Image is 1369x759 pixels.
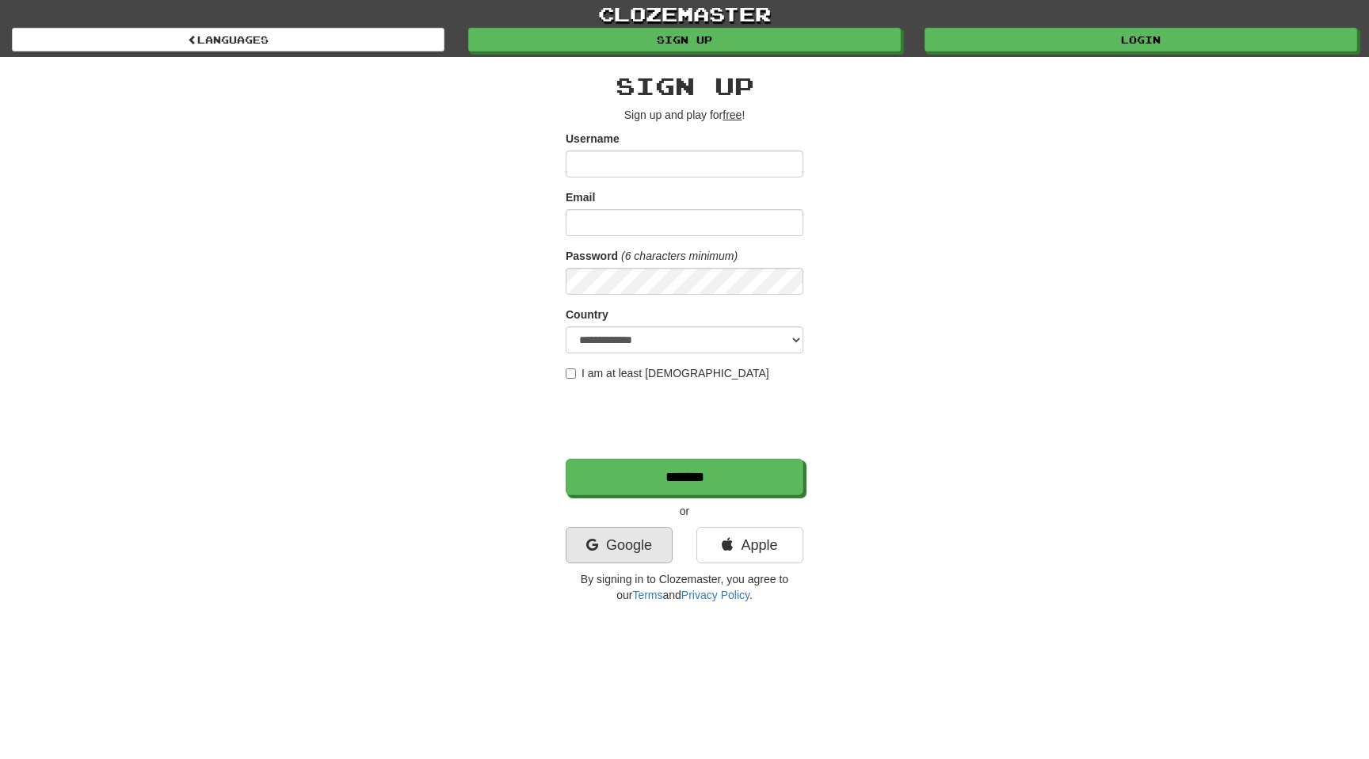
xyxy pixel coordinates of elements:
a: Terms [632,589,662,601]
iframe: reCAPTCHA [566,389,807,451]
p: By signing in to Clozemaster, you agree to our and . [566,571,803,603]
a: Apple [696,527,803,563]
a: Sign up [468,28,901,51]
label: Country [566,307,608,322]
p: Sign up and play for ! [566,107,803,123]
label: Password [566,248,618,264]
em: (6 characters minimum) [621,250,738,262]
a: Login [925,28,1357,51]
p: or [566,503,803,519]
a: Google [566,527,673,563]
label: Username [566,131,620,147]
h2: Sign up [566,73,803,99]
a: Privacy Policy [681,589,749,601]
u: free [723,109,742,121]
label: I am at least [DEMOGRAPHIC_DATA] [566,365,769,381]
label: Email [566,189,595,205]
a: Languages [12,28,444,51]
input: I am at least [DEMOGRAPHIC_DATA] [566,368,576,379]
